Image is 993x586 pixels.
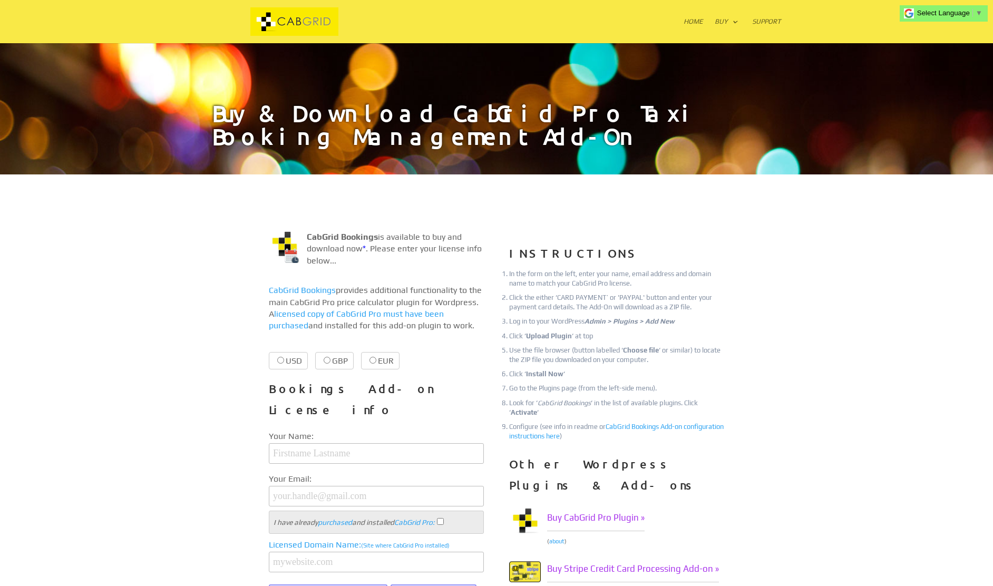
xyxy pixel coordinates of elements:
[526,370,563,378] strong: Install Now
[684,18,703,43] a: Home
[361,352,400,369] label: EUR
[394,518,433,526] a: CabGrid Pro
[509,243,724,269] h3: INSTRUCTIONS
[269,285,336,295] a: CabGrid Bookings
[269,443,484,464] input: Firstname Lastname
[509,293,724,312] li: Click the either ‘CARD PAYMENT’ or 'PAYPAL' button and enter your payment card details. The Add-O...
[509,369,724,379] li: Click ‘ ‘
[212,102,781,174] h1: Buy & Download CabGrid Pro Taxi Booking Management Add-On
[509,422,724,441] li: Configure (see info in readme or )
[509,384,724,393] li: Go to the Plugins page (from the left-side menu).
[547,505,645,531] a: Buy CabGrid Pro Plugin »
[509,331,724,341] li: Click ‘ ‘ at top
[269,378,484,425] h3: Bookings Add-on License info
[269,309,444,330] a: licensed copy of CabGrid Pro must have been purchased
[269,472,484,486] label: Your Email:
[318,518,352,526] a: purchased
[509,398,724,417] li: Look for ‘ ‘ in the list of available plugins. Click ‘ ‘
[509,454,724,501] h3: Other Wordpress Plugins & Add-ons
[214,7,375,36] img: CabGrid
[307,232,378,242] strong: CabGrid Bookings
[369,357,376,364] input: EUR
[269,231,300,263] img: Taxi Booking Wordpress Plugin
[715,18,738,43] a: Buy
[547,538,567,544] span: ( )
[538,399,591,407] em: CabGrid Bookings
[917,9,970,17] span: Select Language
[509,423,724,440] a: CabGrid Bookings Add-on configuration instructions here
[269,486,484,506] input: your.handle@gmail.com
[509,269,724,288] li: In the form on the left, enter your name, email address and domain name to match your CabGrid Pro...
[752,18,781,43] a: Support
[511,408,537,416] strong: Activate
[433,518,435,526] a: :
[269,231,484,275] p: is available to buy and download now . Please enter your license info below...
[547,556,719,582] a: Buy Stripe Credit Card Processing Add-on »
[269,285,484,340] p: provides additional functionality to the main CabGrid Pro price calculator plugin for Wordpress. ...
[269,538,484,552] label: Licensed Domain Name:
[361,542,450,549] span: (Site where CabGrid Pro installed)
[917,9,982,17] a: Select Language​
[315,352,354,369] label: GBP
[526,332,572,340] strong: Upload Plugin
[269,429,484,443] label: Your Name:
[549,538,564,544] a: about
[976,9,982,17] span: ▼
[509,317,724,326] li: Log in to your WordPress
[509,346,724,365] li: Use the file browser (button labelled ‘ ‘ or similar) to locate the ZIP file you downloaded on yo...
[324,357,330,364] input: GBP
[269,352,308,369] label: USD
[585,317,675,325] em: Admin > Plugins > Add New
[274,518,435,526] label: I have already and installed
[269,552,484,572] input: mywebsite.com
[277,357,284,364] input: USD
[509,505,541,536] img: CabGrid Wordpress Plugin
[623,346,659,354] strong: Choose file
